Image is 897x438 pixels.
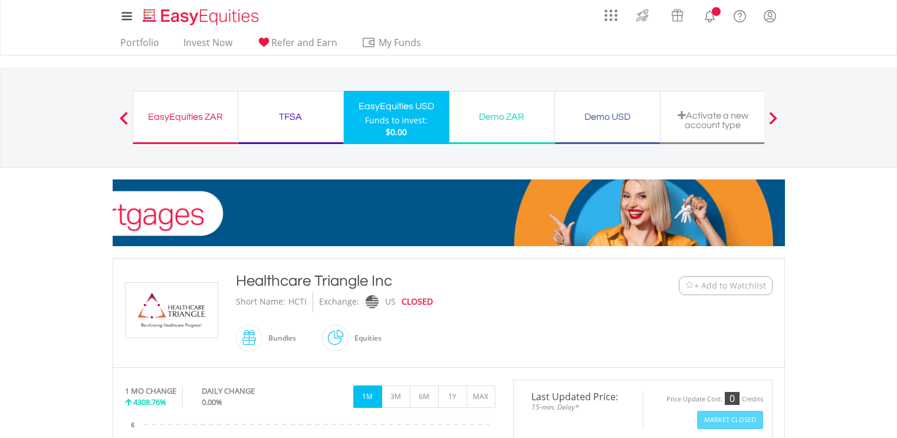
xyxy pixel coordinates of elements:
a: Portfolio [116,37,164,55]
img: Watchlist [685,281,694,290]
span: $0.00 [386,126,407,138]
img: thrive-v2.svg [633,6,652,25]
a: FAQ's and Support [725,3,755,27]
img: EQU.US.HCTI.png [127,283,216,338]
button: MAX [466,385,495,408]
a: Notifications [695,3,725,27]
div: Credits [742,395,763,404]
div: Demo ZAR [456,109,547,125]
button: Market Closed [697,411,763,429]
span: 0.00% [202,397,222,407]
div: Exchange: [319,292,359,312]
span: Refer and Earn [271,36,337,49]
a: Home page [138,3,264,27]
div: Funds to invest: [365,115,428,126]
a: AppsGrid [597,3,625,22]
div: Price Update Cost: [666,395,722,404]
div: 1 MO CHANGE [125,385,176,397]
img: nasdaq.png [365,295,378,309]
img: grid-menu-icon.svg [604,9,617,22]
span: 4308.76% [133,397,166,407]
button: 1M [353,385,382,408]
div: 0 [725,392,740,405]
a: Vouchers [660,3,695,25]
a: Invest Now [179,37,237,55]
span: My Funds [362,35,439,50]
div: US [385,292,396,312]
a: Refer and Earn [252,37,342,55]
text: 6 [131,422,134,429]
div: CLOSED [402,292,433,312]
button: Watchlist + Add to Watchlist [679,276,773,295]
div: HCTI [288,292,307,312]
div: EasyEquities USD [351,98,442,115]
div: Bundles [262,324,296,352]
div: DAILY CHANGE [202,385,294,397]
div: EasyEquities ZAR [140,109,231,125]
a: My Profile [755,3,785,29]
div: Equities [349,324,382,352]
img: EasyMortage Promotion Banner [113,179,785,246]
img: EasyEquities_Logo.png [140,7,264,27]
div: TFSA [245,109,336,125]
button: 3M [382,385,410,408]
button: 1Y [438,385,467,408]
div: Healthcare Triangle Inc [236,270,606,292]
span: + Add to Watchlist [694,280,766,292]
span: 15-min. Delay* [523,401,634,413]
div: Demo USD [562,109,653,125]
span: Last Updated Price: [523,392,634,401]
div: Short Name: [236,292,285,312]
div: Activate a new account type [668,110,758,130]
img: vouchers-v2.svg [668,6,687,25]
button: 6M [410,385,439,408]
